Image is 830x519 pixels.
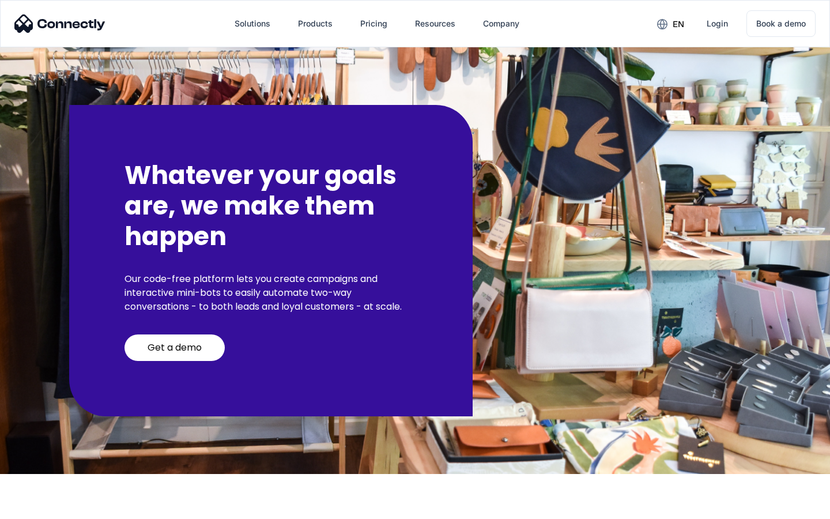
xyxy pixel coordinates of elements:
[697,10,737,37] a: Login
[351,10,397,37] a: Pricing
[124,334,225,361] a: Get a demo
[23,499,69,515] ul: Language list
[360,16,387,32] div: Pricing
[415,16,455,32] div: Resources
[124,272,417,314] p: Our code-free platform lets you create campaigns and interactive mini-bots to easily automate two...
[483,16,519,32] div: Company
[746,10,816,37] a: Book a demo
[707,16,728,32] div: Login
[673,16,684,32] div: en
[12,499,69,515] aside: Language selected: English
[235,16,270,32] div: Solutions
[14,14,105,33] img: Connectly Logo
[124,160,417,251] h2: Whatever your goals are, we make them happen
[148,342,202,353] div: Get a demo
[298,16,333,32] div: Products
